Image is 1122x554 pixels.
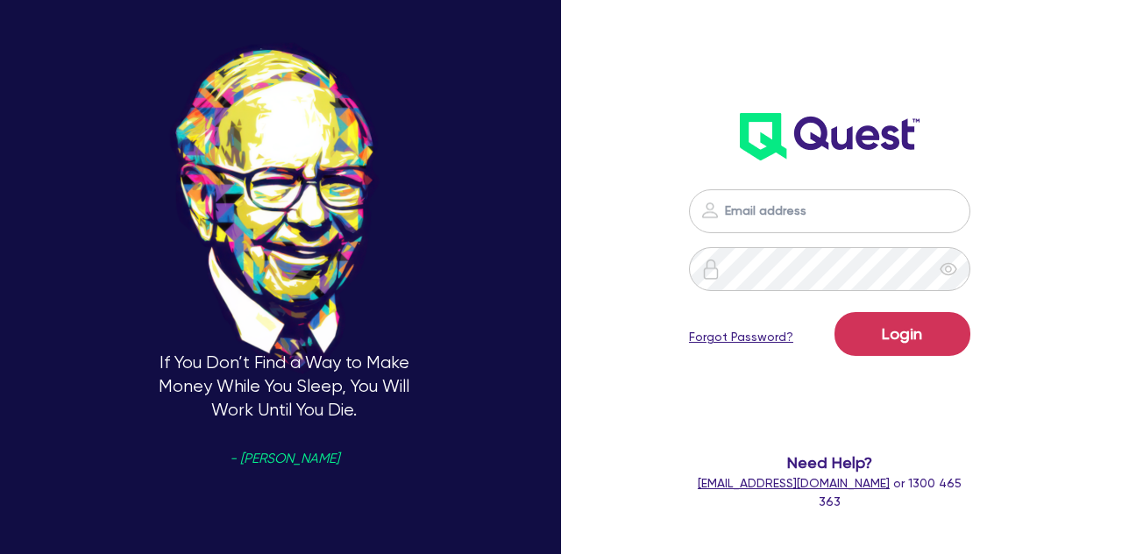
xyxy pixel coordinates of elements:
img: icon-password [700,259,721,280]
a: Forgot Password? [689,328,793,346]
span: Need Help? [689,451,970,474]
span: eye [940,260,957,278]
img: icon-password [699,200,721,221]
button: Login [834,312,970,356]
span: - [PERSON_NAME] [230,452,339,465]
img: wH2k97JdezQIQAAAABJRU5ErkJggg== [740,113,920,160]
a: [EMAIL_ADDRESS][DOMAIN_NAME] [698,476,890,490]
input: Email address [689,189,970,233]
span: or 1300 465 363 [698,476,962,508]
